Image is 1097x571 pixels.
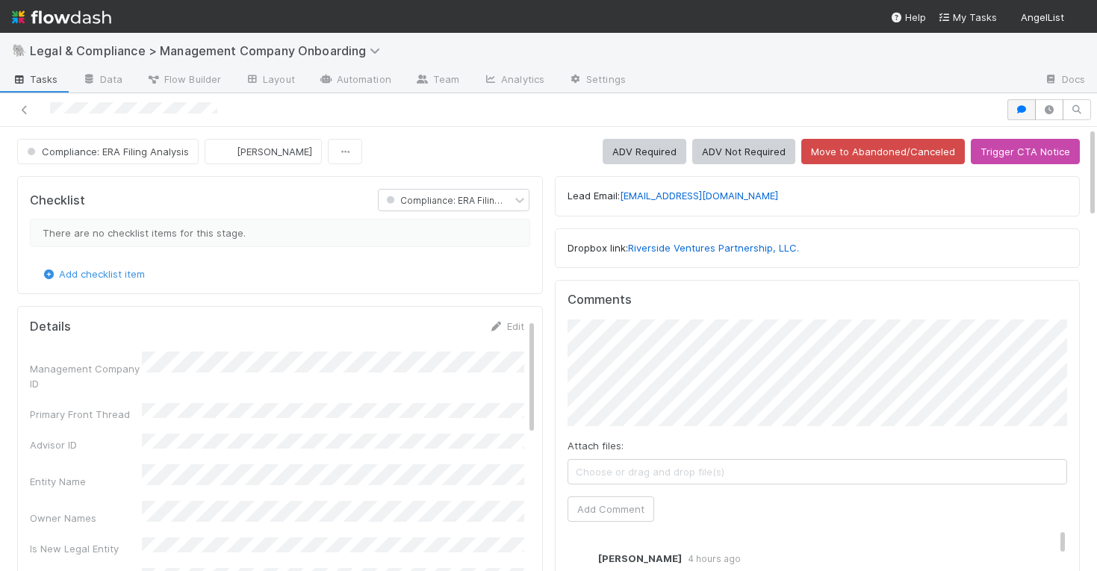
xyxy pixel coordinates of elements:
[568,438,624,453] label: Attach files:
[568,293,1068,308] h5: Comments
[30,361,142,391] div: Management Company ID
[801,139,965,164] button: Move to Abandoned/Canceled
[237,146,312,157] span: [PERSON_NAME]
[1021,11,1064,23] span: AngelList
[971,139,1080,164] button: Trigger CTA Notice
[471,69,556,93] a: Analytics
[307,69,403,93] a: Automation
[30,474,142,489] div: Entity Name
[568,241,1068,256] p: Dropbox link:
[682,553,741,564] span: 4 hours ago
[30,193,85,208] h5: Checklist
[568,460,1067,484] span: Choose or drag and drop file(s)
[205,139,322,164] button: [PERSON_NAME]
[603,139,686,164] button: ADV Required
[217,144,232,159] img: avatar_e79b5690-6eb7-467c-97bb-55e5d29541a1.png
[12,44,27,57] span: 🐘
[41,268,145,280] a: Add checklist item
[1032,69,1097,93] a: Docs
[30,437,142,452] div: Advisor ID
[568,189,1068,204] p: Lead Email:
[620,190,778,202] a: [EMAIL_ADDRESS][DOMAIN_NAME]
[146,72,221,87] span: Flow Builder
[134,69,233,93] a: Flow Builder
[692,139,795,164] button: ADV Not Required
[598,552,682,564] span: [PERSON_NAME]
[12,4,111,30] img: logo-inverted-e16ddd16eac7371096b0.svg
[30,319,71,334] h5: Details
[24,146,189,157] span: Compliance: ERA Filing Analysis
[30,407,142,422] div: Primary Front Thread
[628,242,799,254] a: Riverside Ventures Partnership, LLC.
[30,511,142,525] div: Owner Names
[579,551,594,566] img: avatar_784ea27d-2d59-4749-b480-57d513651deb.png
[383,195,539,206] span: Compliance: ERA Filing Analysis
[30,219,530,247] div: There are no checklist items for this stage.
[938,10,997,25] a: My Tasks
[1070,10,1085,25] img: avatar_784ea27d-2d59-4749-b480-57d513651deb.png
[403,69,471,93] a: Team
[30,43,388,58] span: Legal & Compliance > Management Company Onboarding
[12,72,58,87] span: Tasks
[30,541,142,556] div: Is New Legal Entity
[556,69,638,93] a: Settings
[938,11,997,23] span: My Tasks
[233,69,307,93] a: Layout
[890,10,926,25] div: Help
[70,69,134,93] a: Data
[17,139,199,164] button: Compliance: ERA Filing Analysis
[489,320,524,332] a: Edit
[568,496,654,522] button: Add Comment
